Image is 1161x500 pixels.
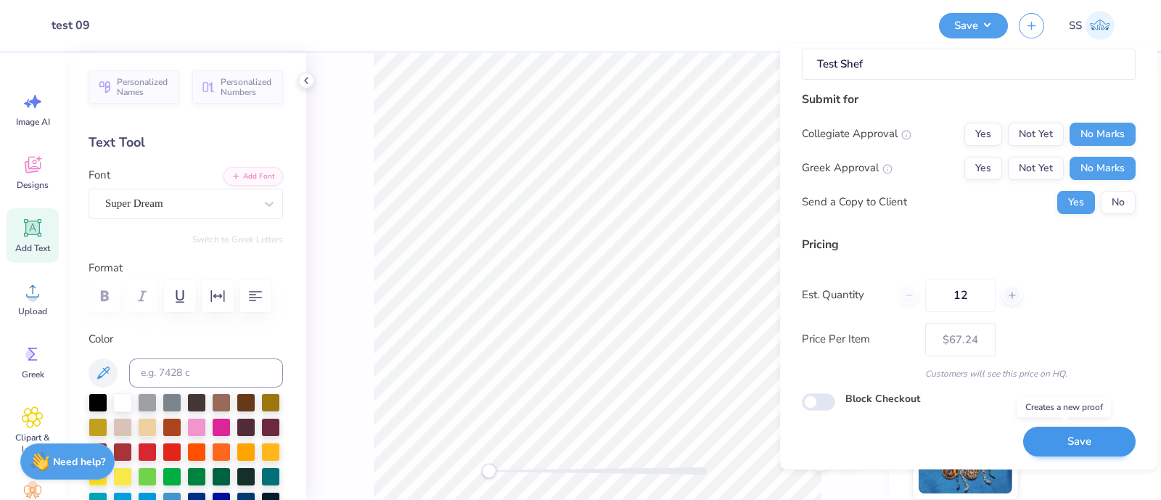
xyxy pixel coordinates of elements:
[1062,11,1121,40] a: SS
[802,331,914,348] label: Price Per Item
[802,194,907,210] div: Send a Copy to Client
[9,432,57,455] span: Clipart & logos
[1008,156,1064,179] button: Not Yet
[964,122,1002,145] button: Yes
[964,156,1002,179] button: Yes
[802,126,911,142] div: Collegiate Approval
[1017,397,1111,417] div: Creates a new proof
[802,366,1136,380] div: Customers will see this price on HQ.
[89,167,110,184] label: Font
[117,77,171,97] span: Personalized Names
[1101,190,1136,213] button: No
[802,160,893,176] div: Greek Approval
[89,331,283,348] label: Color
[1070,156,1136,179] button: No Marks
[18,306,47,317] span: Upload
[802,49,1136,80] input: e.g. Ethan Linker
[223,167,283,186] button: Add Font
[221,77,274,97] span: Personalized Numbers
[16,116,50,128] span: Image AI
[845,390,920,406] label: Block Checkout
[1023,427,1136,456] button: Save
[939,13,1008,38] button: Save
[15,242,50,254] span: Add Text
[40,11,147,40] input: Untitled Design
[802,90,1136,107] div: Submit for
[1008,122,1064,145] button: Not Yet
[802,287,888,303] label: Est. Quantity
[482,464,496,478] div: Accessibility label
[802,235,1136,253] div: Pricing
[129,358,283,388] input: e.g. 7428 c
[1069,17,1082,34] span: SS
[192,234,283,245] button: Switch to Greek Letters
[89,260,283,276] label: Format
[17,179,49,191] span: Designs
[89,133,283,152] div: Text Tool
[192,70,283,104] button: Personalized Numbers
[925,278,996,311] input: – –
[1070,122,1136,145] button: No Marks
[89,70,179,104] button: Personalized Names
[1086,11,1115,40] img: Shefali Sharma
[1057,190,1095,213] button: Yes
[53,455,105,469] strong: Need help?
[22,369,44,380] span: Greek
